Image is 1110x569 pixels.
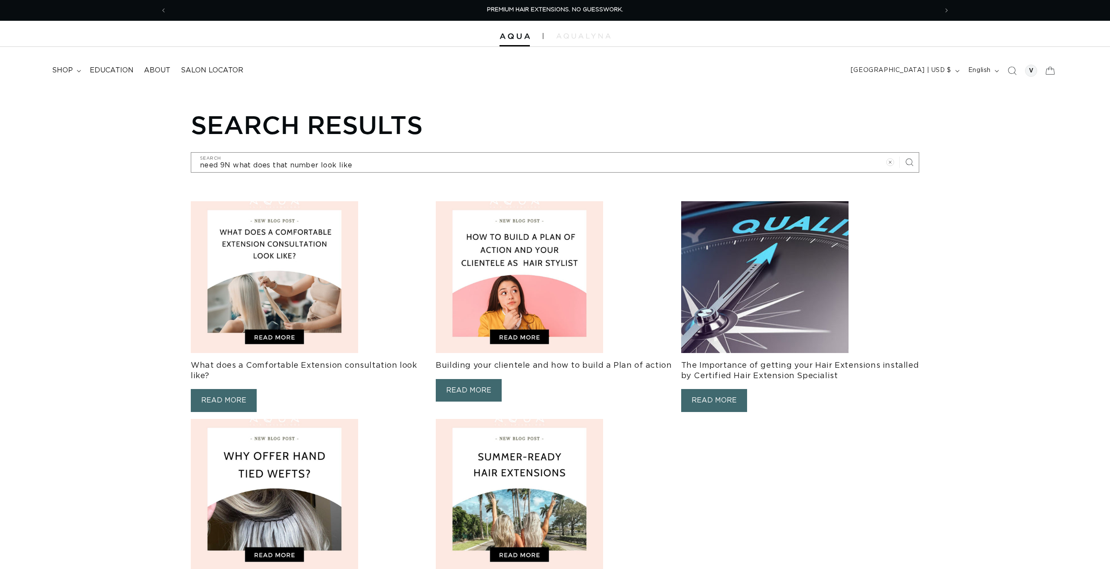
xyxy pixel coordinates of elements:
span: Education [90,66,134,75]
span: Salon Locator [181,66,243,75]
a: About [139,61,176,80]
span: [GEOGRAPHIC_DATA] | USD $ [851,66,951,75]
summary: Search [1002,61,1022,80]
summary: shop [47,61,85,80]
a: Education [85,61,139,80]
img: What does a Comfortable Extension consultation look like? [191,201,358,353]
img: Building your clientele and how to build a Plan of action [436,201,603,353]
span: PREMIUM HAIR EXTENSIONS. NO GUESSWORK. [487,7,623,13]
button: [GEOGRAPHIC_DATA] | USD $ [846,62,963,79]
a: READ MORE [436,379,502,402]
img: The Importance of getting your Hair Extensions installed by Certified Hair Extension Specialist [681,201,849,353]
span: English [968,66,991,75]
h3: What does a Comfortable Extension consultation look like? [191,361,429,381]
img: aqualyna.com [556,33,610,39]
button: Clear search term [881,153,900,172]
h1: Search results [191,110,919,139]
button: Search [900,153,919,172]
a: READ MORE [191,389,257,412]
span: shop [52,66,73,75]
h3: Building your clientele and how to build a Plan of action [436,361,674,371]
h3: The Importance of getting your Hair Extensions installed by Certified Hair Extension Specialist [681,361,919,381]
button: Previous announcement [154,2,173,19]
img: Aqua Hair Extensions [499,33,530,39]
button: Next announcement [937,2,956,19]
button: English [963,62,1002,79]
input: Search [191,153,919,172]
span: About [144,66,170,75]
a: READ MORE [681,389,747,412]
a: Salon Locator [176,61,248,80]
